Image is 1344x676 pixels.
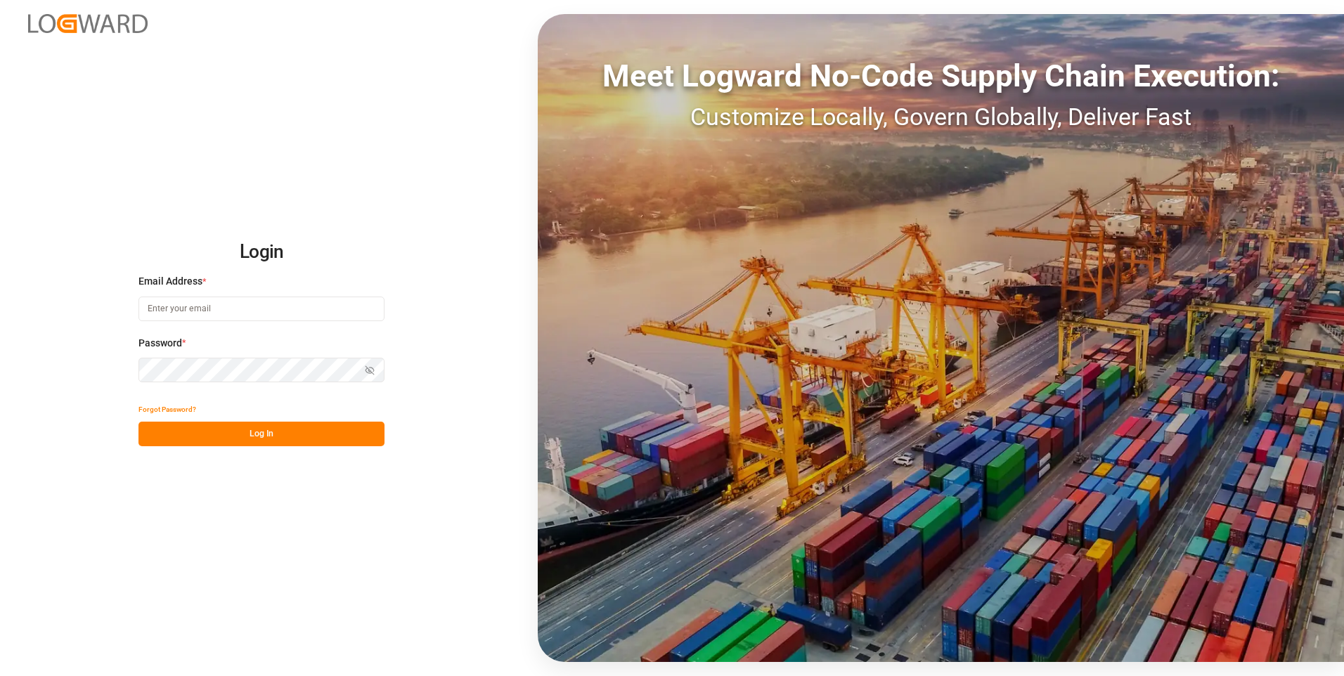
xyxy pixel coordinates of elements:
[28,14,148,33] img: Logward_new_orange.png
[138,397,196,422] button: Forgot Password?
[138,336,182,351] span: Password
[138,297,385,321] input: Enter your email
[138,230,385,275] h2: Login
[138,274,202,289] span: Email Address
[538,99,1344,135] div: Customize Locally, Govern Globally, Deliver Fast
[538,53,1344,99] div: Meet Logward No-Code Supply Chain Execution:
[138,422,385,446] button: Log In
